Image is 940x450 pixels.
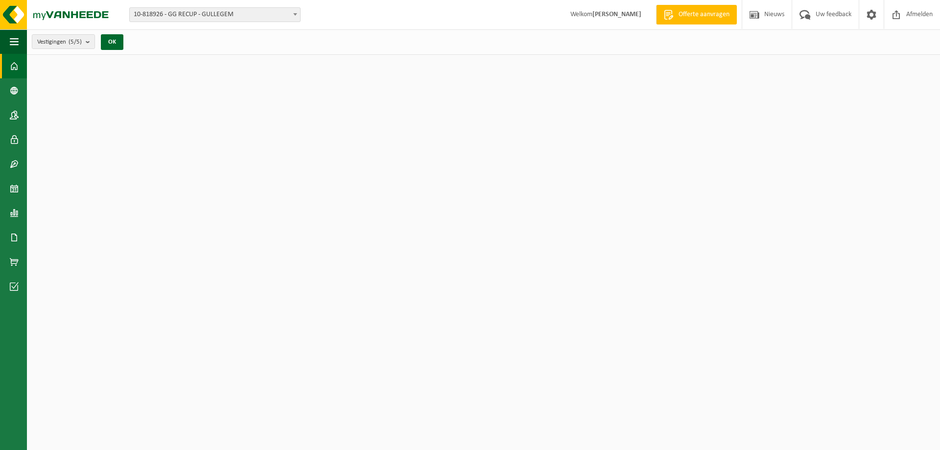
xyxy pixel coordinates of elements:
span: Vestigingen [37,35,82,49]
span: 10-818926 - GG RECUP - GULLEGEM [130,8,300,22]
strong: [PERSON_NAME] [592,11,641,18]
span: 10-818926 - GG RECUP - GULLEGEM [129,7,301,22]
span: Offerte aanvragen [676,10,732,20]
button: Vestigingen(5/5) [32,34,95,49]
button: OK [101,34,123,50]
count: (5/5) [69,39,82,45]
a: Offerte aanvragen [656,5,737,24]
